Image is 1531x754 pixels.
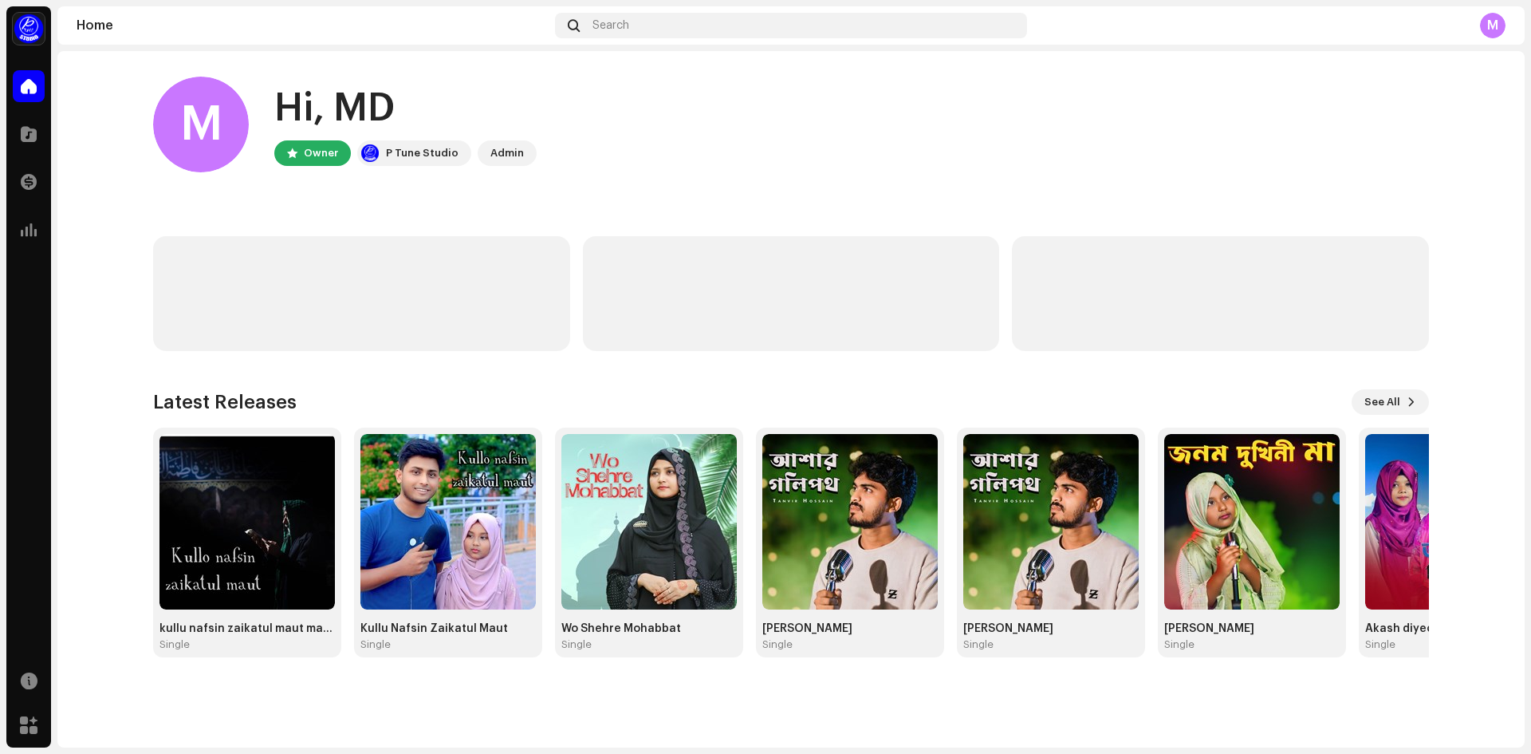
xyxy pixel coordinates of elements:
[13,13,45,45] img: a1dd4b00-069a-4dd5-89ed-38fbdf7e908f
[592,19,629,32] span: Search
[1164,638,1194,651] div: Single
[360,144,380,163] img: a1dd4b00-069a-4dd5-89ed-38fbdf7e908f
[77,19,549,32] div: Home
[360,622,536,635] div: Kullu Nafsin Zaikatul Maut
[159,638,190,651] div: Single
[762,638,793,651] div: Single
[561,434,737,610] img: 0b5f451d-7774-4356-8079-7a155c3c3090
[304,144,338,163] div: Owner
[490,144,524,163] div: Admin
[963,638,994,651] div: Single
[153,77,249,172] div: M
[561,638,592,651] div: Single
[159,622,335,635] div: kullu nafsin zaikatul maut master.wav
[360,434,536,610] img: 0d6f7ddd-963e-4c0e-959e-9ec81fea5ece
[1365,638,1395,651] div: Single
[274,83,537,134] div: Hi, MD
[762,622,938,635] div: [PERSON_NAME]
[1164,622,1340,635] div: [PERSON_NAME]
[963,622,1139,635] div: [PERSON_NAME]
[153,389,297,415] h3: Latest Releases
[159,434,335,610] img: 868d59a8-d0a4-4511-a961-23c4844bcae0
[360,638,391,651] div: Single
[1364,386,1400,418] span: See All
[1352,389,1429,415] button: See All
[386,144,459,163] div: P Tune Studio
[561,622,737,635] div: Wo Shehre Mohabbat
[1164,434,1340,610] img: 1b487727-4892-449c-b3f8-21996ade0865
[1480,13,1505,38] div: M
[963,434,1139,610] img: 8f866d8c-4661-4066-9919-13c6e1e5a7bc
[762,434,938,610] img: 2aa85434-9d96-4355-a2a8-fcb986f14c6b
